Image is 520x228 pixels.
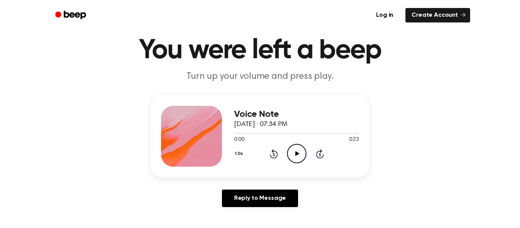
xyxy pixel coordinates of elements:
[50,8,93,23] a: Beep
[222,190,298,207] a: Reply to Message
[234,109,359,120] h3: Voice Note
[349,136,359,144] span: 0:23
[405,8,470,22] a: Create Account
[368,6,401,24] a: Log in
[234,147,246,160] button: 1.0x
[234,136,244,144] span: 0:00
[234,121,287,128] span: [DATE] · 07:34 PM
[65,37,455,64] h1: You were left a beep
[114,70,406,83] p: Turn up your volume and press play.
